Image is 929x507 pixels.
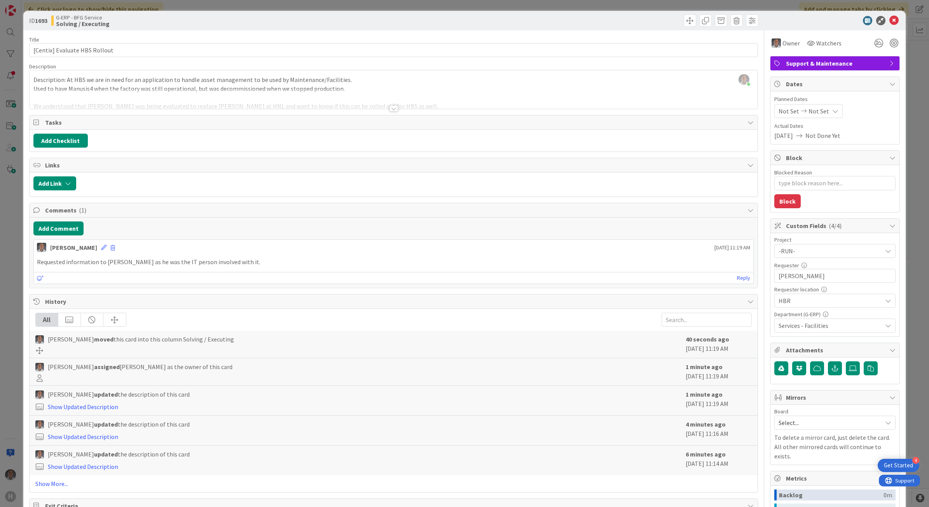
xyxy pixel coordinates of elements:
div: Open Get Started checklist, remaining modules: 4 [878,459,919,472]
div: [DATE] 11:19 AM [686,362,752,382]
button: Add Link [33,176,76,190]
button: Add Checklist [33,134,88,148]
span: Comments [45,206,744,215]
p: To delete a mirror card, just delete the card. All other mirrored cards will continue to exists. [774,433,896,461]
button: Add Comment [33,221,84,235]
span: Tasks [45,118,744,127]
label: Requester [774,262,799,269]
div: All [36,313,58,326]
span: Board [774,409,788,414]
span: Actual Dates [774,122,896,130]
div: [DATE] 11:16 AM [686,420,752,441]
span: Services - Facilities [779,321,882,330]
b: 4 minutes ago [686,420,726,428]
b: 6 minutes ago [686,450,726,458]
span: [PERSON_NAME] the description of this card [48,420,190,429]
img: PS [35,450,44,459]
a: Show Updated Description [48,403,118,411]
div: Backlog [779,490,884,500]
span: Dates [786,79,885,89]
span: Planned Dates [774,95,896,103]
span: Not Done Yet [805,131,840,140]
span: Block [786,153,885,162]
p: Requested information to [PERSON_NAME] as he was the IT person involved with it. [37,258,751,267]
div: [DATE] 11:19 AM [686,335,752,354]
span: ( 4/4 ) [829,222,842,230]
b: assigned [94,363,120,371]
b: Solving / Executing [56,21,110,27]
input: Search... [662,313,752,327]
button: Block [774,194,801,208]
div: Department (G-ERP) [774,312,896,317]
span: [PERSON_NAME] the description of this card [48,390,190,399]
b: updated [94,390,118,398]
span: Support & Maintenance [786,59,885,68]
b: 1 minute ago [686,390,723,398]
span: Metrics [786,474,885,483]
img: PS [35,420,44,429]
span: Mirrors [786,393,885,402]
span: [PERSON_NAME] [PERSON_NAME] as the owner of this card [48,362,232,371]
span: [DATE] [774,131,793,140]
span: History [45,297,744,306]
span: Attachments [786,345,885,355]
span: ID [29,16,47,25]
span: [PERSON_NAME] this card into this column Solving / Executing [48,335,234,344]
div: Project [774,237,896,242]
img: PS [37,243,46,252]
b: updated [94,420,118,428]
div: [DATE] 11:19 AM [686,390,752,411]
input: type card name here... [29,43,758,57]
p: Used to have Manusis4 when the factory was still operational, but was decommissioned when we stop... [33,84,754,93]
label: Blocked Reason [774,169,812,176]
span: HBR [779,295,878,306]
a: Reply [737,273,750,283]
span: Custom Fields [786,221,885,230]
span: G-ERP - BFG Service [56,14,110,21]
span: Watchers [816,38,842,48]
span: Select... [779,417,878,428]
span: Not Set [779,106,799,116]
a: Show Updated Description [48,433,118,441]
img: ZpNBD4BARTTTSPmcCHrinQHkN84PXMwn.jpg [739,74,749,85]
div: Get Started [884,462,913,469]
p: Description: At HBS we are in need for an application to handle asset management to be used by Ma... [33,75,754,84]
b: 40 seconds ago [686,335,729,343]
span: -RUN- [779,246,878,256]
img: PS [772,38,781,48]
span: Support [16,1,35,10]
div: Requester location [774,287,896,292]
div: 4 [912,457,919,464]
label: Title [29,36,39,43]
span: ( 1 ) [79,206,86,214]
div: [PERSON_NAME] [50,243,97,252]
img: PS [35,363,44,371]
b: moved [94,335,114,343]
span: Not Set [809,106,829,116]
b: 1 minute ago [686,363,723,371]
div: 0m [884,490,892,500]
span: Links [45,160,744,170]
span: [PERSON_NAME] the description of this card [48,450,190,459]
img: PS [35,335,44,344]
b: 1693 [35,17,47,24]
a: Show More... [35,479,752,488]
img: PS [35,390,44,399]
b: updated [94,450,118,458]
span: [DATE] 11:19 AM [714,244,750,252]
a: Show Updated Description [48,463,118,470]
span: Owner [782,38,800,48]
div: [DATE] 11:14 AM [686,450,752,471]
span: Description [29,63,56,70]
